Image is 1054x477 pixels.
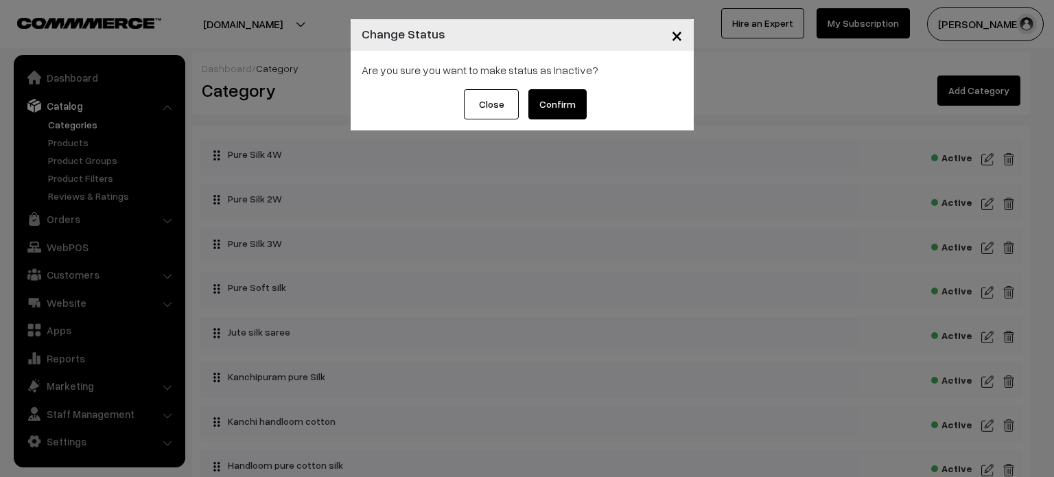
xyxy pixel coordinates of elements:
h4: Change Status [362,25,445,43]
span: × [671,22,683,47]
button: Close [660,14,694,56]
div: Are you sure you want to make status as Inactive? [362,62,683,78]
button: Close [464,89,519,119]
button: Confirm [528,89,587,119]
